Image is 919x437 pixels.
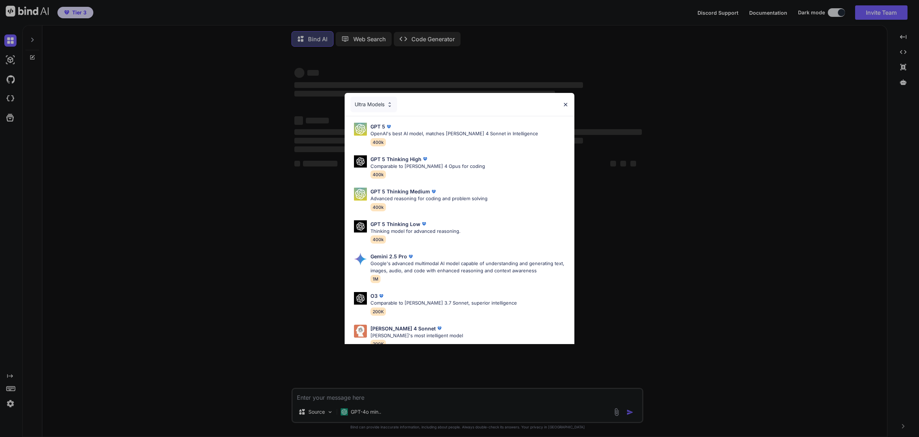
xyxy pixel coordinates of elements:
p: OpenAI's best AI model, matches [PERSON_NAME] 4 Sonnet in Intelligence [370,130,538,137]
p: [PERSON_NAME]'s most intelligent model [370,332,463,339]
img: Pick Models [354,253,367,266]
p: Thinking model for advanced reasoning. [370,228,461,235]
img: premium [407,253,414,260]
img: premium [385,123,392,130]
p: GPT 5 Thinking High [370,155,421,163]
img: Pick Models [354,123,367,136]
img: premium [420,220,428,227]
img: Pick Models [354,188,367,201]
img: Pick Models [387,102,393,108]
img: Pick Models [354,155,367,168]
p: GPT 5 Thinking Low [370,220,420,228]
div: Ultra Models [350,97,397,112]
p: Comparable to [PERSON_NAME] 3.7 Sonnet, superior intelligence [370,300,517,307]
p: GPT 5 [370,123,385,130]
img: close [563,102,569,108]
span: 200K [370,307,386,316]
img: premium [378,292,385,300]
p: Advanced reasoning for coding and problem solving [370,195,488,202]
img: Pick Models [354,325,367,338]
span: 1M [370,275,381,283]
span: 400k [370,170,386,179]
p: GPT 5 Thinking Medium [370,188,430,195]
p: [PERSON_NAME] 4 Sonnet [370,325,436,332]
img: Pick Models [354,292,367,305]
img: premium [436,325,443,332]
img: premium [430,188,437,195]
img: Pick Models [354,220,367,233]
span: 400k [370,235,386,244]
p: Gemini 2.5 Pro [370,253,407,260]
p: O3 [370,292,378,300]
span: 400k [370,138,386,146]
img: premium [421,155,429,163]
span: 200K [370,340,386,348]
span: 400k [370,203,386,211]
p: Google's advanced multimodal AI model capable of understanding and generating text, images, audio... [370,260,569,274]
p: Comparable to [PERSON_NAME] 4 Opus for coding [370,163,485,170]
